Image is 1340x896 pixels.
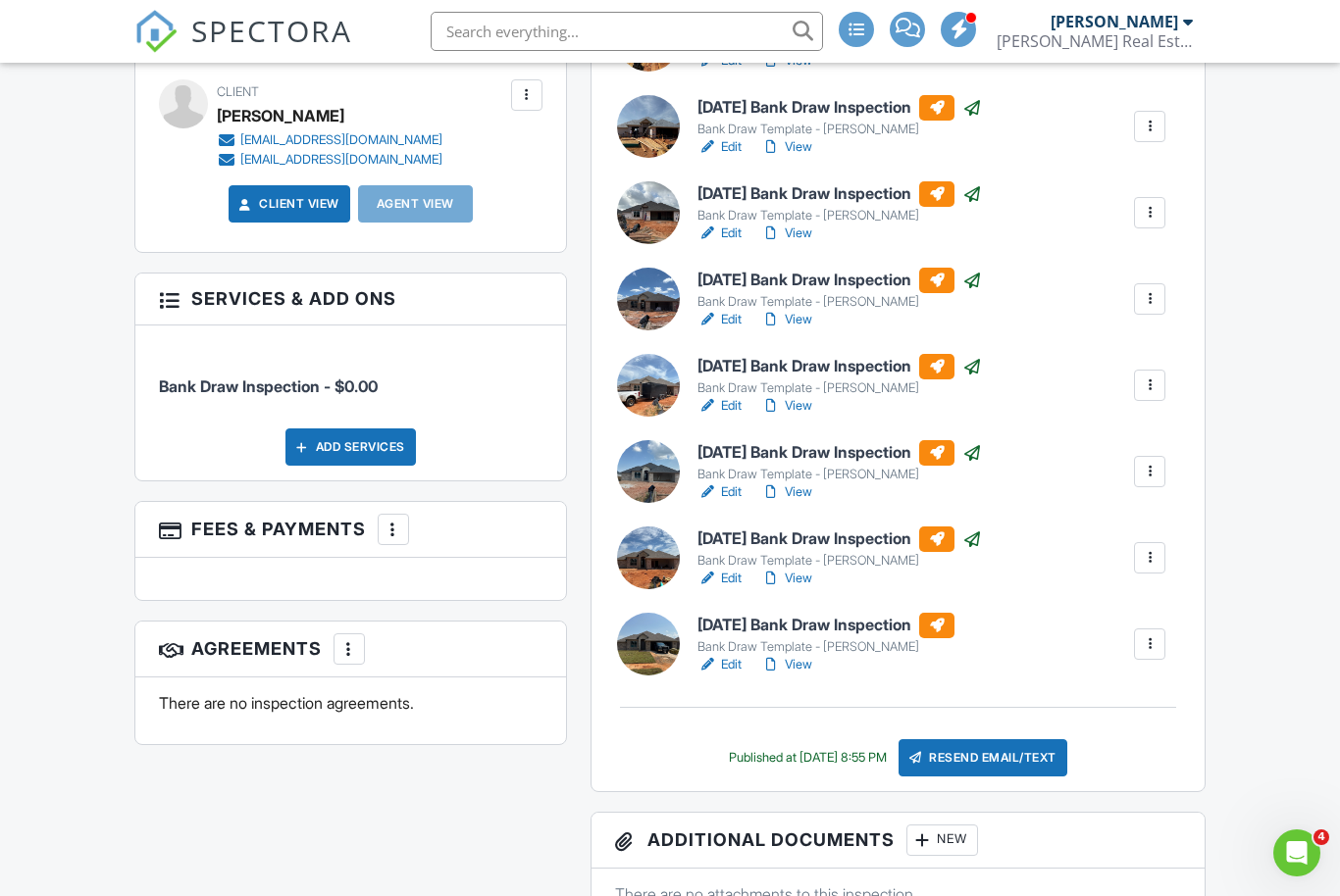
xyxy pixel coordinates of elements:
span: 4 [1314,829,1329,845]
a: [DATE] Bank Draw Inspection Bank Draw Template - [PERSON_NAME] [697,268,982,311]
li: Service: Bank Draw Inspection [159,340,542,413]
a: View [761,396,812,416]
a: SPECTORA [134,26,352,68]
div: [EMAIL_ADDRESS][DOMAIN_NAME] [240,152,442,168]
div: Bank Draw Template - [PERSON_NAME] [697,467,982,482]
div: Bank Draw Template - [PERSON_NAME] [697,208,982,224]
div: Resend Email/Text [899,739,1067,776]
a: [DATE] Bank Draw Inspection Bank Draw Template - [PERSON_NAME] [697,526,982,570]
a: View [761,310,812,329]
a: Edit [697,655,742,674]
h6: [DATE] Bank Draw Inspection [697,181,982,207]
a: [DATE] Bank Draw Inspection Bank Draw Template - [PERSON_NAME] [697,613,954,656]
div: [PERSON_NAME] [1051,12,1178,31]
div: Published at [DATE] 8:55 PM [729,750,887,766]
a: [DATE] Bank Draw Inspection Bank Draw Template - [PERSON_NAME] [697,95,982,138]
h3: Agreements [135,622,566,677]
a: View [761,224,812,243]
div: Add Services [285,428,416,466]
h3: Additional Documents [592,813,1205,869]
span: Bank Draw Inspection - $0.00 [159,376,378,396]
a: Edit [697,310,742,329]
div: Bank Draw Template - [PERSON_NAME] [697,380,982,396]
a: Edit [697,137,742,157]
iframe: Intercom live chat [1273,829,1320,876]
img: The Best Home Inspection Software - Spectora [134,10,178,53]
a: View [761,482,812,502]
h6: [DATE] Bank Draw Inspection [697,440,982,466]
h6: [DATE] Bank Draw Inspection [697,268,982,293]
a: [EMAIL_ADDRESS][DOMAIN_NAME] [217,130,442,150]
p: There are no inspection agreements. [159,692,542,714]
a: [DATE] Bank Draw Inspection Bank Draw Template - [PERSON_NAME] [697,440,982,483]
a: Edit [697,482,742,502]
div: Bank Draw Template - [PERSON_NAME] [697,553,982,569]
input: Search everything... [431,12,823,51]
a: View [761,569,812,588]
h3: Services & Add ons [135,274,566,324]
div: New [906,824,978,856]
div: Bank Draw Template - [PERSON_NAME] [697,639,954,655]
h6: [DATE] Bank Draw Inspection [697,354,982,379]
a: [EMAIL_ADDRESS][DOMAIN_NAME] [217,150,442,170]
a: [DATE] Bank Draw Inspection Bank Draw Template - [PERSON_NAME] [697,354,982,397]
a: Edit [697,224,742,243]
a: Edit [697,396,742,416]
div: Cannon Real Estate Inspection [997,31,1193,51]
h6: [DATE] Bank Draw Inspection [697,526,982,552]
span: SPECTORA [191,10,352,51]
div: [PERSON_NAME] [217,101,344,130]
div: Bank Draw Template - [PERSON_NAME] [697,294,982,310]
h3: Fees & Payments [135,502,566,558]
a: Edit [697,569,742,588]
h6: [DATE] Bank Draw Inspection [697,95,982,121]
a: View [761,655,812,674]
a: View [761,137,812,157]
span: Client [217,84,259,99]
div: Bank Draw Template - [PERSON_NAME] [697,122,982,137]
div: [EMAIL_ADDRESS][DOMAIN_NAME] [240,132,442,148]
a: Client View [235,194,339,214]
h6: [DATE] Bank Draw Inspection [697,613,954,638]
a: [DATE] Bank Draw Inspection Bank Draw Template - [PERSON_NAME] [697,181,982,224]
